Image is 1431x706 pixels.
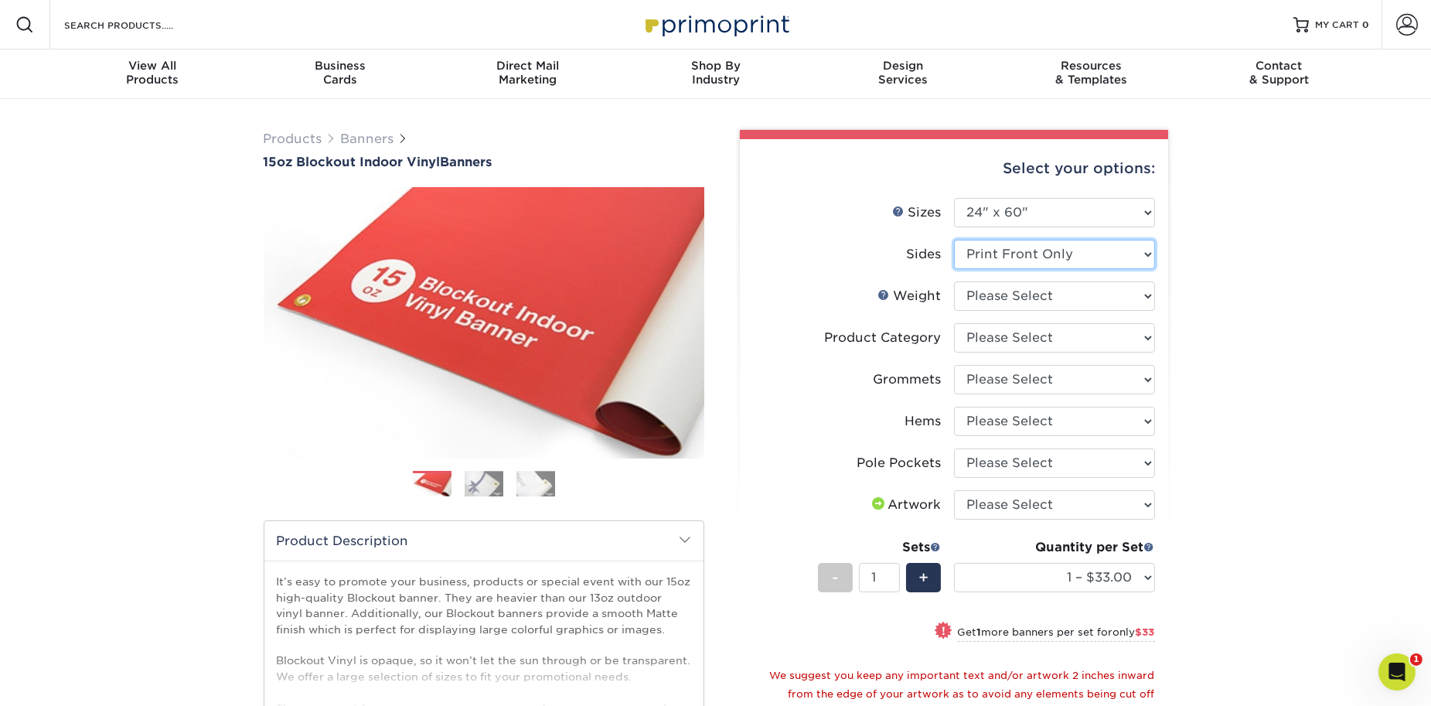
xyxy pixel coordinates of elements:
[1378,653,1416,691] iframe: Intercom live chat
[516,471,555,496] img: Banners 03
[63,15,213,34] input: SEARCH PRODUCTS.....
[59,59,247,87] div: Products
[413,472,451,498] img: Banners 01
[264,131,322,146] a: Products
[818,538,942,557] div: Sets
[870,496,942,514] div: Artwork
[622,49,809,99] a: Shop ByIndustry
[465,471,503,496] img: Banners 02
[809,59,997,87] div: Services
[825,329,942,347] div: Product Category
[434,49,622,99] a: Direct MailMarketing
[1185,59,1373,87] div: & Support
[809,49,997,99] a: DesignServices
[918,566,928,589] span: +
[639,8,793,41] img: Primoprint
[1315,19,1359,32] span: MY CART
[832,566,839,589] span: -
[264,521,704,561] h2: Product Description
[878,287,942,305] div: Weight
[59,49,247,99] a: View AllProducts
[942,623,945,639] span: !
[997,59,1185,87] div: & Templates
[893,203,942,222] div: Sizes
[341,131,394,146] a: Banners
[264,155,441,169] span: 15oz Blockout Indoor Vinyl
[977,626,982,638] strong: 1
[434,59,622,87] div: Marketing
[59,59,247,73] span: View All
[958,626,1155,642] small: Get more banners per set for
[907,245,942,264] div: Sides
[246,59,434,87] div: Cards
[622,59,809,73] span: Shop By
[1362,19,1369,30] span: 0
[1410,653,1422,666] span: 1
[246,49,434,99] a: BusinessCards
[874,370,942,389] div: Grommets
[997,59,1185,73] span: Resources
[954,538,1155,557] div: Quantity per Set
[434,59,622,73] span: Direct Mail
[905,412,942,431] div: Hems
[752,139,1156,198] div: Select your options:
[997,49,1185,99] a: Resources& Templates
[809,59,997,73] span: Design
[246,59,434,73] span: Business
[264,155,704,169] a: 15oz Blockout Indoor VinylBanners
[1136,626,1155,638] span: $33
[264,155,704,169] h1: Banners
[1185,49,1373,99] a: Contact& Support
[622,59,809,87] div: Industry
[857,454,942,472] div: Pole Pockets
[264,171,704,476] img: 15oz Blockout Indoor Vinyl 01
[1185,59,1373,73] span: Contact
[1113,626,1155,638] span: only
